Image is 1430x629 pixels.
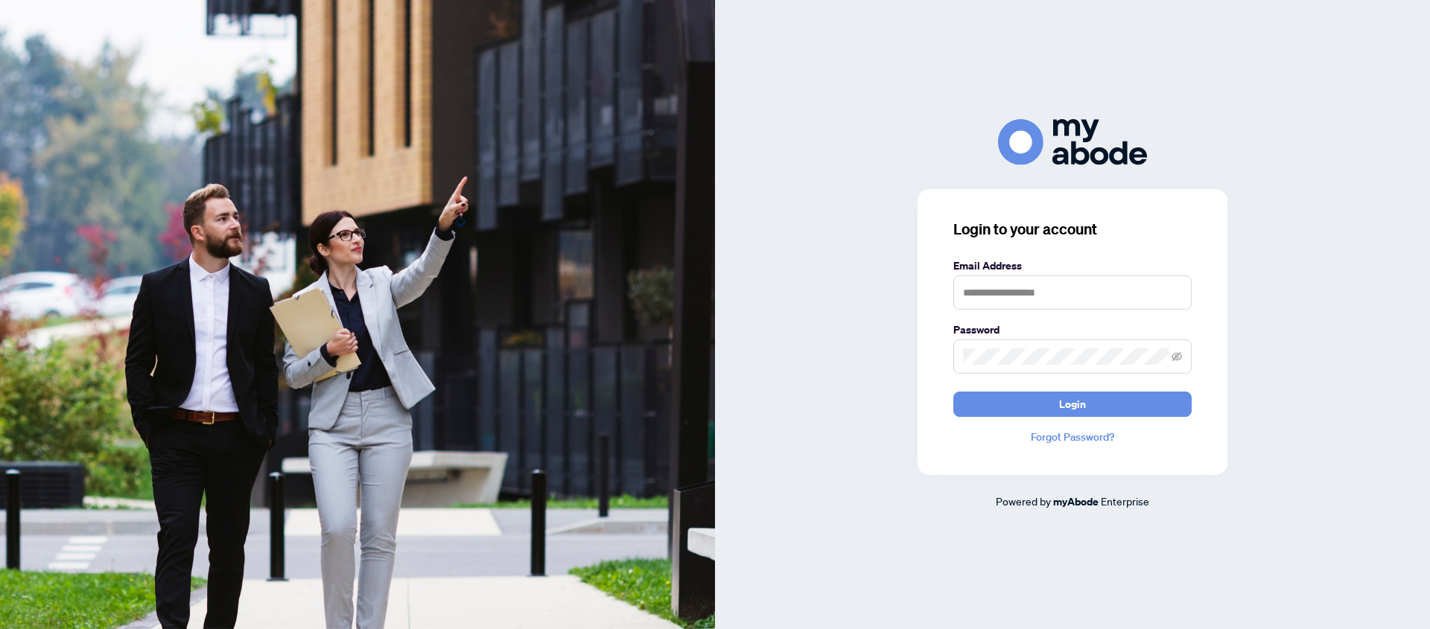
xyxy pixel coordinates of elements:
h3: Login to your account [953,219,1192,240]
span: Login [1059,392,1086,416]
img: ma-logo [998,119,1147,165]
label: Email Address [953,258,1192,274]
label: Password [953,322,1192,338]
span: eye-invisible [1172,351,1182,362]
a: myAbode [1053,494,1099,510]
span: Enterprise [1101,494,1149,508]
button: Login [953,392,1192,417]
span: Powered by [996,494,1051,508]
a: Forgot Password? [953,429,1192,445]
